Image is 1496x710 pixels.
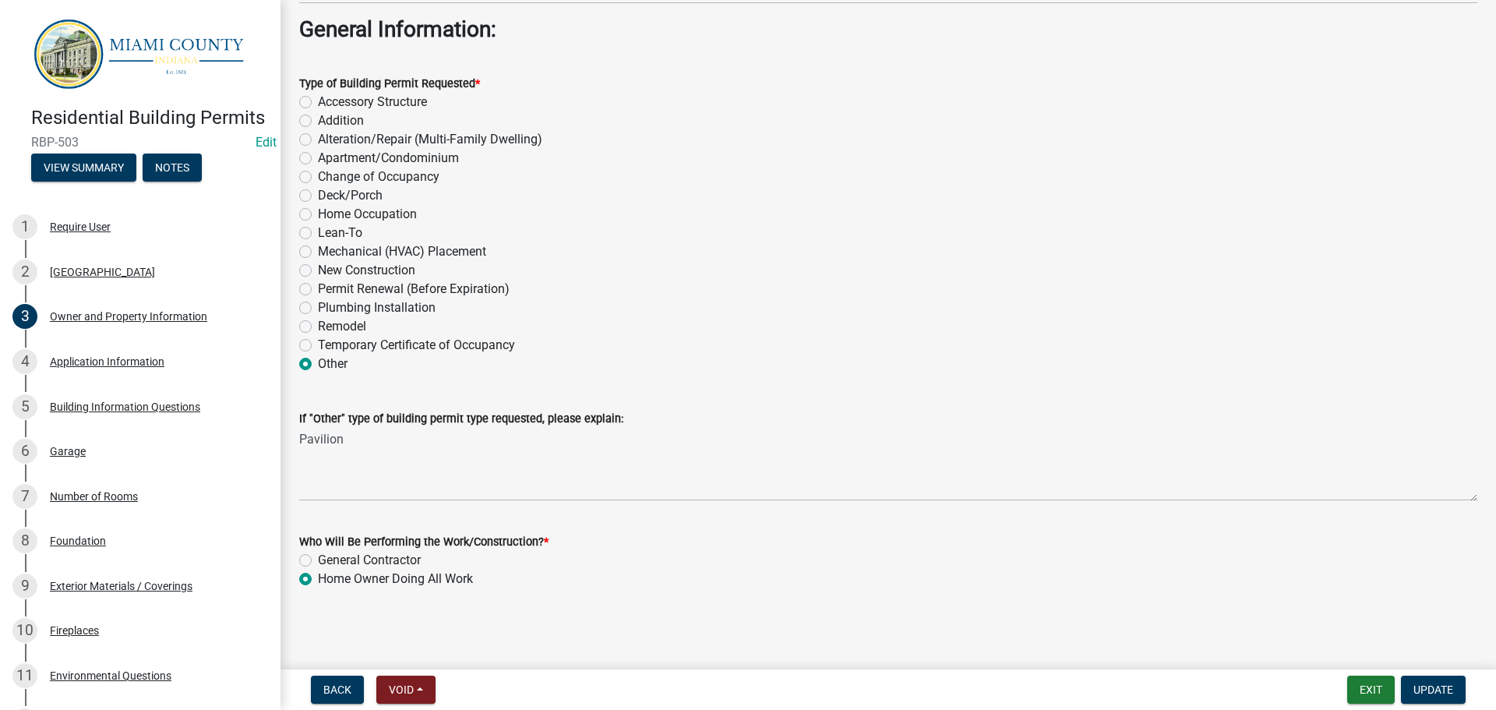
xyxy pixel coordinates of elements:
[318,186,383,205] label: Deck/Porch
[318,130,542,149] label: Alteration/Repair (Multi-Family Dwelling)
[12,439,37,464] div: 6
[318,355,348,373] label: Other
[318,298,436,317] label: Plumbing Installation
[318,205,417,224] label: Home Occupation
[50,670,171,681] div: Environmental Questions
[12,304,37,329] div: 3
[12,663,37,688] div: 11
[318,224,362,242] label: Lean-To
[299,414,623,425] label: If "Other" type of building permit type requested, please explain:
[31,107,268,129] h4: Residential Building Permits
[318,93,427,111] label: Accessory Structure
[1401,676,1466,704] button: Update
[12,214,37,239] div: 1
[318,570,473,588] label: Home Owner Doing All Work
[50,267,155,277] div: [GEOGRAPHIC_DATA]
[50,221,111,232] div: Require User
[318,149,459,168] label: Apartment/Condominium
[318,242,486,261] label: Mechanical (HVAC) Placement
[31,135,249,150] span: RBP-503
[31,163,136,175] wm-modal-confirm: Summary
[311,676,364,704] button: Back
[318,111,364,130] label: Addition
[256,135,277,150] a: Edit
[318,168,439,186] label: Change of Occupancy
[389,684,414,696] span: Void
[12,394,37,419] div: 5
[12,349,37,374] div: 4
[318,261,415,280] label: New Construction
[256,135,277,150] wm-modal-confirm: Edit Application Number
[31,154,136,182] button: View Summary
[1413,684,1453,696] span: Update
[299,79,480,90] label: Type of Building Permit Requested
[1347,676,1395,704] button: Exit
[299,16,496,42] strong: General Information:
[12,618,37,643] div: 10
[318,551,421,570] label: General Contractor
[50,535,106,546] div: Foundation
[12,528,37,553] div: 8
[50,401,200,412] div: Building Information Questions
[50,581,192,592] div: Exterior Materials / Coverings
[12,260,37,284] div: 2
[12,484,37,509] div: 7
[318,317,366,336] label: Remodel
[318,280,510,298] label: Permit Renewal (Before Expiration)
[299,537,549,548] label: Who Will Be Performing the Work/Construction?
[318,336,515,355] label: Temporary Certificate of Occupancy
[50,491,138,502] div: Number of Rooms
[31,16,256,90] img: Miami County, Indiana
[323,684,351,696] span: Back
[143,163,202,175] wm-modal-confirm: Notes
[50,625,99,636] div: Fireplaces
[376,676,436,704] button: Void
[50,311,207,322] div: Owner and Property Information
[50,356,164,367] div: Application Information
[143,154,202,182] button: Notes
[12,574,37,599] div: 9
[50,446,86,457] div: Garage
